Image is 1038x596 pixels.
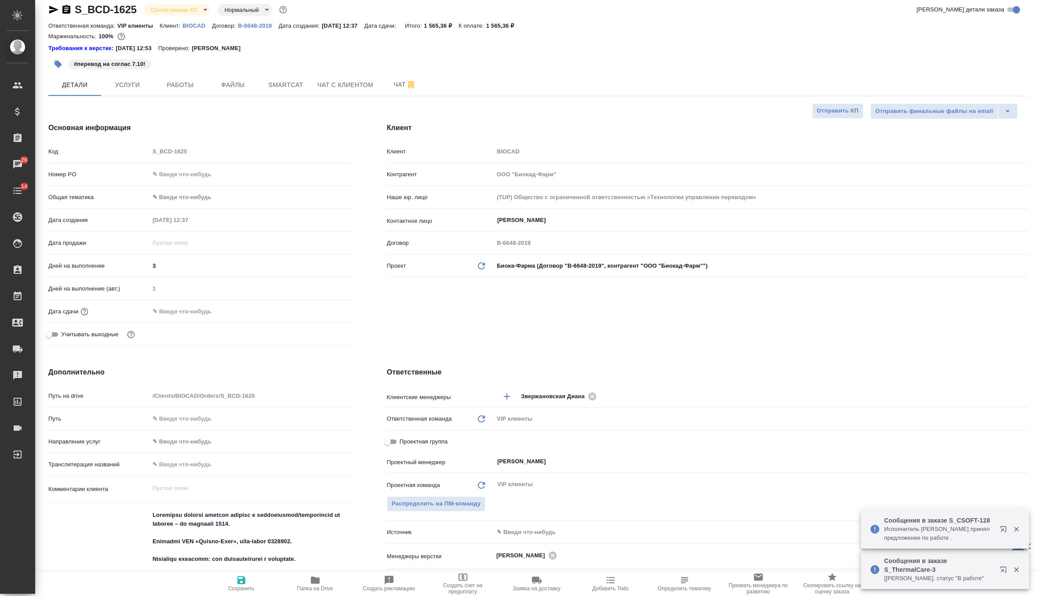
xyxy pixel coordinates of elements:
[149,412,352,425] input: ✎ Введи что-нибудь
[48,44,116,53] a: Требования к верстке:
[158,44,192,53] p: Проверено:
[159,80,201,91] span: Работы
[494,525,1028,540] div: ✎ Введи что-нибудь
[204,571,278,596] button: Сохранить
[144,4,211,16] div: Согласование КП
[363,585,415,592] span: Создать рекламацию
[149,190,352,205] div: ✎ Введи что-нибудь
[222,6,262,14] button: Нормальный
[494,236,1028,249] input: Пустое поле
[297,585,333,592] span: Папка на Drive
[149,458,352,471] input: ✎ Введи что-нибудь
[48,22,117,29] p: Ответственная команда:
[994,561,1016,582] button: Открыть в новой вкладке
[812,103,863,119] button: Отправить КП
[48,193,149,202] p: Общая тематика
[574,571,648,596] button: Добавить Todo
[160,22,182,29] p: Клиент:
[801,582,864,595] span: Скопировать ссылку на оценку заказа
[48,307,79,316] p: Дата сдачи
[48,239,149,247] p: Дата продажи
[817,106,859,116] span: Отправить КП
[884,516,994,525] p: Сообщения в заказе S_CSOFT-128
[153,193,341,202] div: ✎ Введи что-нибудь
[387,147,494,156] p: Клиент
[884,574,994,583] p: [[PERSON_NAME]. статус "В работе"
[106,80,149,91] span: Услуги
[16,156,33,164] span: 26
[497,528,1018,537] div: ✎ Введи что-нибудь
[917,5,1004,14] span: [PERSON_NAME] детали заказа
[496,550,560,561] div: [PERSON_NAME]
[486,22,521,29] p: 1 565,36 ₽
[521,392,590,401] span: Звержановская Диана
[68,60,152,67] span: перевод на соглас 7.10!
[494,191,1028,204] input: Пустое поле
[149,236,226,249] input: Пустое поле
[364,22,398,29] p: Дата сдачи:
[16,182,33,191] span: 14
[658,585,711,592] span: Определить тематику
[727,582,790,595] span: Призвать менеджера по развитию
[117,22,160,29] p: VIP клиенты
[61,4,72,15] button: Скопировать ссылку
[48,170,149,179] p: Номер PO
[149,145,352,158] input: Пустое поле
[406,80,416,90] svg: Отписаться
[387,217,494,225] p: Контактное лицо
[277,4,289,15] button: Доп статусы указывают на важность/срочность заказа
[48,284,149,293] p: Дней на выполнение (авт.)
[149,282,352,295] input: Пустое поле
[387,393,494,402] p: Клиентские менеджеры
[384,79,426,90] span: Чат
[496,551,550,560] span: [PERSON_NAME]
[648,571,721,596] button: Определить тематику
[424,22,459,29] p: 1 565,36 ₽
[387,170,494,179] p: Контрагент
[1023,396,1025,397] button: Open
[48,262,149,270] p: Дней на выполнение
[494,411,1028,426] div: VIP клиенты
[721,571,795,596] button: Призвать менеджера по развитию
[2,153,33,175] a: 26
[387,481,440,490] p: Проектная команда
[149,214,226,226] input: Пустое поле
[48,437,149,446] p: Направление услуг
[387,367,1028,378] h4: Ответственные
[494,168,1028,181] input: Пустое поле
[387,496,486,512] span: В заказе уже есть ответственный ПМ или ПМ группа
[387,193,494,202] p: Наше юр. лицо
[192,44,247,53] p: [PERSON_NAME]
[48,55,68,74] button: Добавить тэг
[265,80,307,91] span: Smartcat
[496,386,517,407] button: Добавить менеджера
[795,571,869,596] button: Скопировать ссылку на оценку заказа
[74,60,146,69] p: #перевод на соглас 7.10!
[322,22,364,29] p: [DATE] 12:37
[48,367,352,378] h4: Дополнительно
[238,22,278,29] a: B-6648-2019
[317,80,373,91] span: Чат с клиентом
[153,437,341,446] div: ✎ Введи что-нибудь
[48,4,59,15] button: Скопировать ссылку для ЯМессенджера
[48,44,116,53] div: Нажми, чтобы открыть папку с инструкцией
[48,33,98,40] p: Маржинальность:
[400,437,448,446] span: Проектная группа
[1007,525,1025,533] button: Закрыть
[994,520,1016,541] button: Открыть в новой вкладке
[48,392,149,400] p: Путь на drive
[405,22,424,29] p: Итого:
[884,525,994,542] p: Исполнитель [PERSON_NAME] принял предложение по работе .
[48,123,352,133] h4: Основная информация
[48,460,149,469] p: Транслитерация названий
[148,6,200,14] button: Согласование КП
[870,103,998,119] button: Отправить финальные файлы на email
[116,31,127,42] button: 0.00 RUB;
[1023,219,1025,221] button: Open
[521,391,599,402] div: Звержановская Диана
[48,147,149,156] p: Код
[149,434,352,449] div: ✎ Введи что-нибудь
[387,552,494,561] p: Менеджеры верстки
[149,168,352,181] input: ✎ Введи что-нибудь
